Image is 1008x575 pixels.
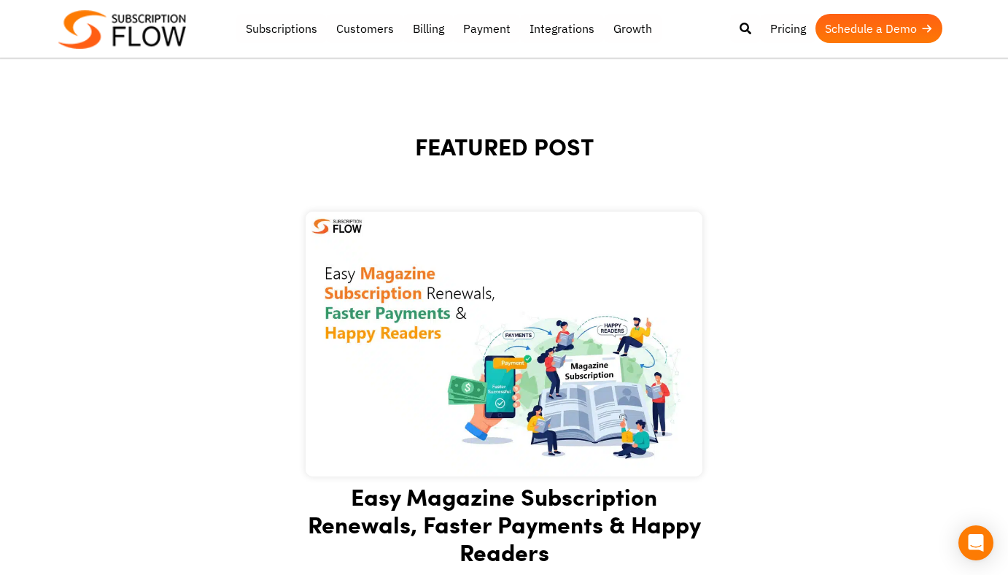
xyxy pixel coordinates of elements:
img: Magazine Subscription Renewals [306,212,702,476]
a: Subscriptions [236,14,327,43]
img: Subscriptionflow [58,10,186,49]
div: Open Intercom Messenger [958,525,993,560]
a: Growth [604,14,662,43]
a: Payment [454,14,520,43]
a: Customers [327,14,403,43]
a: Integrations [520,14,604,43]
a: Billing [403,14,454,43]
a: Pricing [761,14,815,43]
a: Easy Magazine Subscription Renewals, Faster Payments & Happy Readers [308,479,701,568]
h1: FEATURED POST [66,131,942,197]
a: Schedule a Demo [815,14,942,43]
